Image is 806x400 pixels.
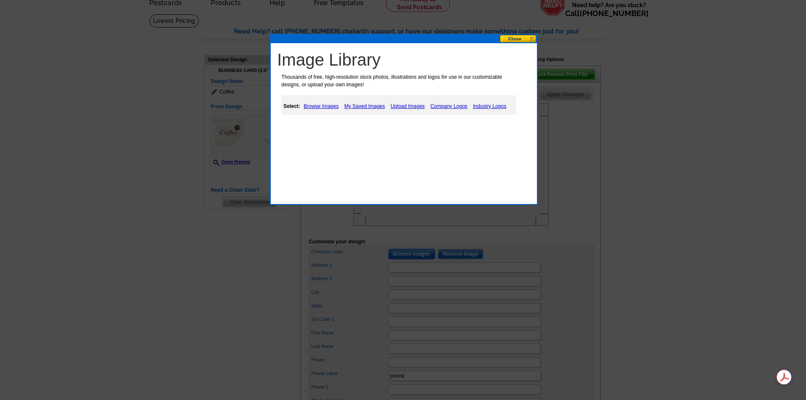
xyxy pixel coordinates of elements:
[277,73,519,88] p: Thousands of free, high-resolution stock photos, illustrations and logos for use in our customiza...
[388,101,427,111] a: Upload Images
[302,101,341,111] a: Browse Images
[342,101,387,111] a: My Saved Images
[637,203,806,400] iframe: LiveChat chat widget
[283,103,300,109] strong: Select:
[277,50,535,70] h1: Image Library
[428,101,469,111] a: Company Logos
[471,101,509,111] a: Industry Logos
